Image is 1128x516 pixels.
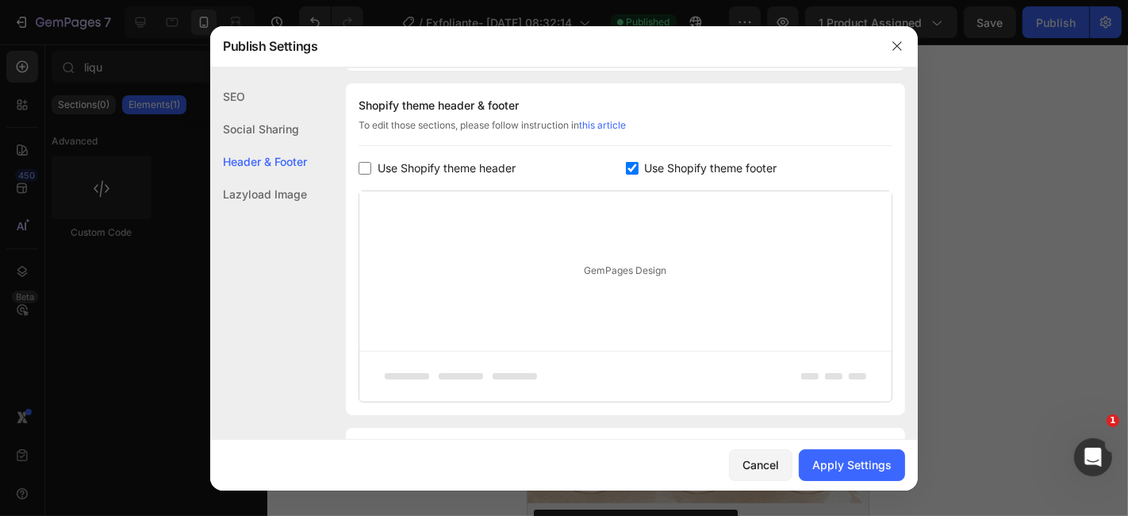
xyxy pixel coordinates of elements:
div: Solemos responder en menos de 30 minutos [33,244,265,277]
p: ¿Cómo podemos ayudarte? [32,140,286,194]
p: Hola 👋 [32,113,286,140]
button: Mensajes [159,370,317,433]
a: ❓Visit Help center [23,306,294,335]
button: Apply Settings [799,449,905,481]
span: Mensajes [212,410,263,421]
button: Releasit COD Form & Upsells [6,465,210,503]
div: GemPages Design [359,191,892,351]
div: Cancel [742,456,779,473]
button: Cancel [729,449,792,481]
img: logo [32,33,138,52]
div: Envíanos un mensajeSolemos responder en menos de 30 minutos [16,214,301,291]
div: Watch Youtube tutorials [33,341,266,358]
div: Publish Settings [210,25,877,67]
img: Profile image for Abraham [170,25,201,57]
span: 1 [1107,414,1119,427]
span: Inicio [63,410,97,421]
span: iPhone 15 Pro Max ( 430 px) [101,8,226,24]
div: To edit those sections, please follow instruction in [359,118,892,146]
img: Profile image for Kyle [200,25,232,57]
div: Lazyload Image [210,178,307,210]
div: Header & Footer [210,145,307,178]
div: Shopify theme header & footer [359,96,892,115]
div: SEO [210,80,307,113]
div: ❓Visit Help center [33,312,266,329]
span: Use Shopify theme footer [645,159,777,178]
a: Watch Youtube tutorials [23,335,294,364]
div: Apply Settings [812,456,892,473]
div: Social Sharing [210,113,307,145]
img: Profile image for Emerald [230,25,262,57]
div: Envíanos un mensaje [33,227,265,244]
iframe: Intercom live chat [1074,438,1112,476]
div: Cerrar [273,25,301,54]
span: Use Shopify theme header [378,159,516,178]
a: this article [579,119,626,131]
